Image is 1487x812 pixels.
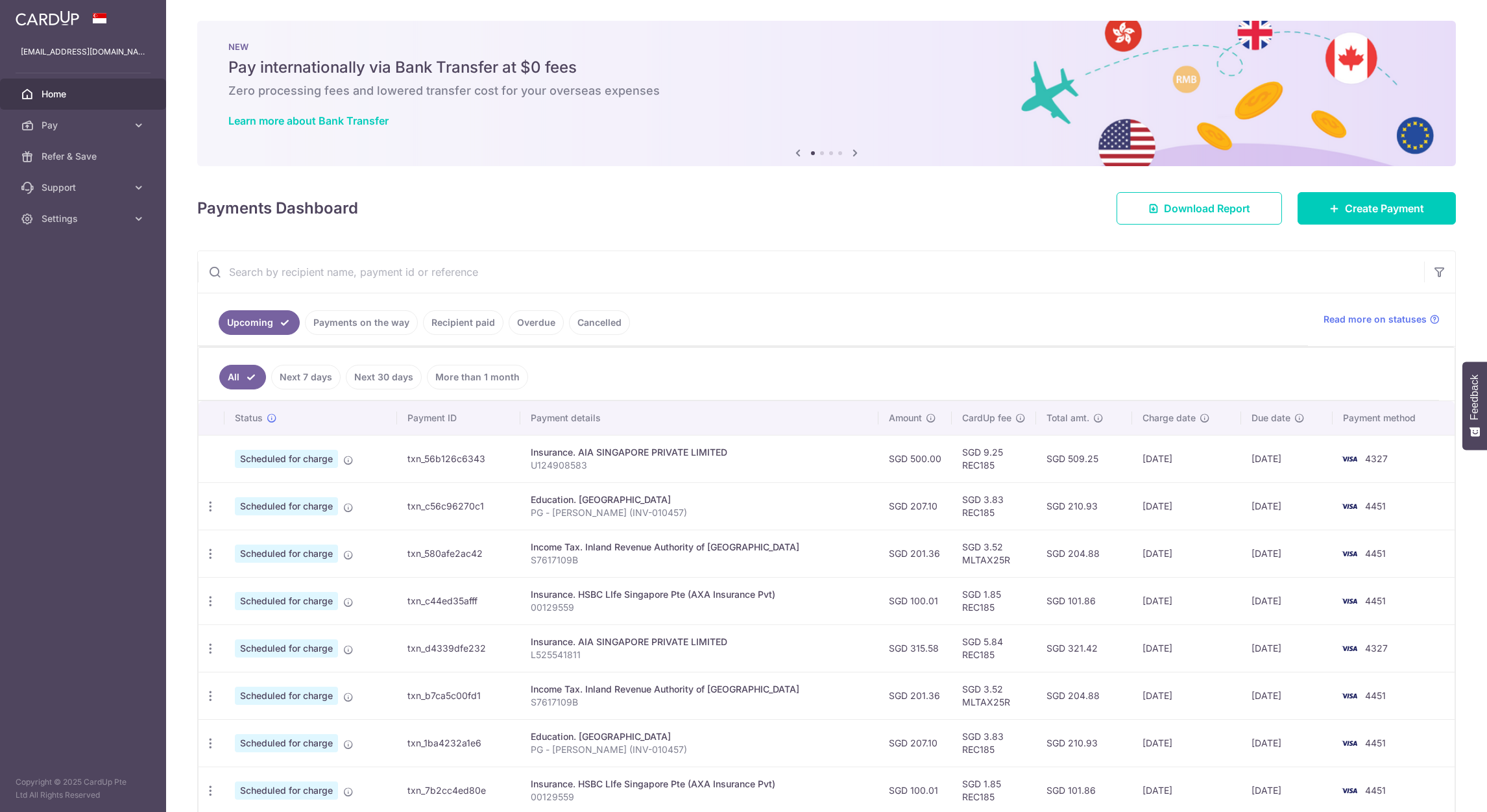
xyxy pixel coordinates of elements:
span: Status [235,412,263,424]
td: SGD 207.10 [878,482,952,530]
span: Read more on statuses [1324,313,1427,326]
td: SGD 509.25 [1036,435,1132,482]
img: Bank Card [1336,783,1362,798]
span: Scheduled for charge [235,781,338,800]
img: Bank Card [1336,593,1362,609]
div: Insurance. AIA SINGAPORE PRIVATE LIMITED [531,446,867,459]
th: Payment method [1333,401,1455,435]
span: 4451 [1365,737,1386,748]
td: SGD 5.84 REC185 [952,624,1036,672]
td: [DATE] [1132,719,1241,767]
p: [EMAIL_ADDRESS][DOMAIN_NAME] [21,45,145,58]
td: SGD 201.36 [878,672,952,719]
td: SGD 100.01 [878,577,952,624]
img: Bank Card [1336,546,1362,561]
td: [DATE] [1132,624,1241,672]
a: Payments on the way [305,310,418,335]
div: Insurance. AIA SINGAPORE PRIVATE LIMITED [531,635,867,648]
a: Learn more about Bank Transfer [228,114,389,127]
th: Payment details [520,401,878,435]
td: [DATE] [1132,482,1241,530]
p: U124908583 [531,459,867,472]
div: Education. [GEOGRAPHIC_DATA] [531,730,867,743]
span: Support [42,181,127,194]
span: 4451 [1365,595,1386,606]
td: txn_b7ca5c00fd1 [397,672,520,719]
td: SGD 500.00 [878,435,952,482]
div: Insurance. HSBC LIfe Singapore Pte (AXA Insurance Pvt) [531,588,867,601]
span: Due date [1251,412,1290,424]
img: Bank Card [1336,735,1362,751]
td: [DATE] [1241,577,1333,624]
td: SGD 1.85 REC185 [952,577,1036,624]
p: S7617109B [531,696,867,709]
td: txn_56b126c6343 [397,435,520,482]
td: SGD 3.52 MLTAX25R [952,530,1036,577]
span: Scheduled for charge [235,687,338,705]
span: Scheduled for charge [235,734,338,752]
td: SGD 3.52 MLTAX25R [952,672,1036,719]
td: SGD 3.83 REC185 [952,719,1036,767]
td: SGD 201.36 [878,530,952,577]
img: CardUp [16,10,79,26]
span: Scheduled for charge [235,450,338,468]
span: Charge date [1142,412,1196,424]
td: SGD 101.86 [1036,577,1132,624]
p: 00129559 [531,791,867,804]
span: Create Payment [1345,201,1424,216]
td: SGD 210.93 [1036,719,1132,767]
p: S7617109B [531,554,867,567]
button: Feedback - Show survey [1462,362,1487,450]
div: Education. [GEOGRAPHIC_DATA] [531,493,867,506]
span: Settings [42,212,127,225]
td: [DATE] [1132,672,1241,719]
span: Scheduled for charge [235,639,338,658]
td: [DATE] [1241,530,1333,577]
p: 00129559 [531,601,867,614]
span: Amount [889,412,922,424]
img: Bank transfer banner [197,21,1456,166]
div: Income Tax. Inland Revenue Authority of [GEOGRAPHIC_DATA] [531,683,867,696]
td: [DATE] [1241,719,1333,767]
span: Scheduled for charge [235,497,338,515]
td: txn_d4339dfe232 [397,624,520,672]
span: 4327 [1365,453,1388,464]
a: Cancelled [569,310,630,335]
span: 4327 [1365,643,1388,654]
td: SGD 9.25 REC185 [952,435,1036,482]
td: [DATE] [1241,624,1333,672]
span: 4451 [1365,785,1386,796]
td: txn_1ba4232a1e6 [397,719,520,767]
td: SGD 3.83 REC185 [952,482,1036,530]
a: Read more on statuses [1324,313,1440,326]
img: Bank Card [1336,688,1362,704]
input: Search by recipient name, payment id or reference [198,251,1424,293]
div: Insurance. HSBC LIfe Singapore Pte (AXA Insurance Pvt) [531,778,867,791]
h5: Pay internationally via Bank Transfer at $0 fees [228,57,1425,78]
a: All [219,365,266,389]
span: Home [42,88,127,101]
td: txn_c44ed35afff [397,577,520,624]
span: Feedback [1469,375,1481,420]
td: [DATE] [1132,530,1241,577]
td: SGD 210.93 [1036,482,1132,530]
img: Bank Card [1336,498,1362,514]
img: Bank Card [1336,451,1362,467]
td: SGD 204.88 [1036,530,1132,577]
span: 4451 [1365,690,1386,701]
a: Upcoming [219,310,300,335]
span: 4451 [1365,548,1386,559]
h4: Payments Dashboard [197,197,358,220]
a: Next 7 days [271,365,341,389]
td: txn_580afe2ac42 [397,530,520,577]
p: PG - [PERSON_NAME] (INV-010457) [531,743,867,756]
span: Download Report [1164,201,1250,216]
img: Bank Card [1336,641,1362,656]
td: SGD 315.58 [878,624,952,672]
span: Total amt. [1046,412,1089,424]
a: Recipient paid [423,310,503,335]
a: Overdue [509,310,564,335]
span: Refer & Save [42,150,127,163]
p: PG - [PERSON_NAME] (INV-010457) [531,506,867,519]
td: txn_c56c96270c1 [397,482,520,530]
